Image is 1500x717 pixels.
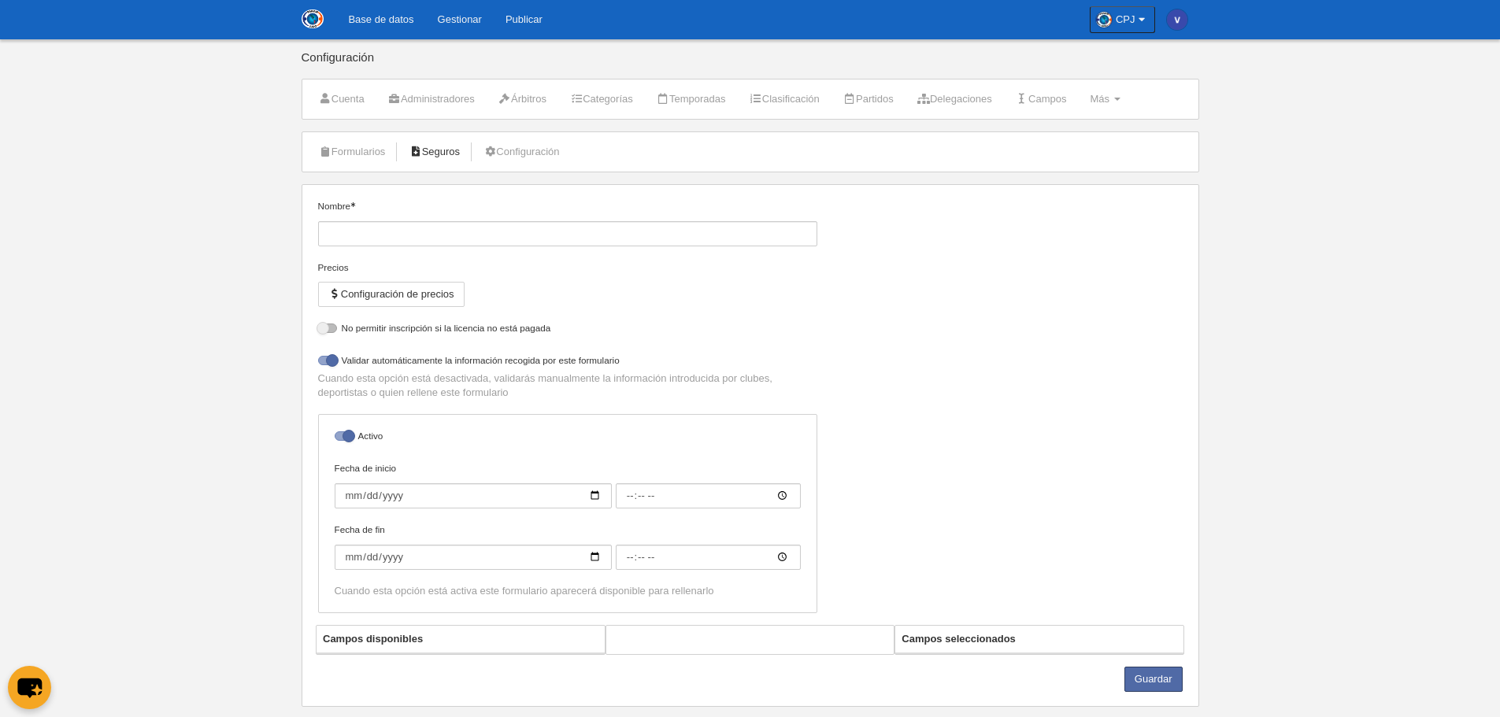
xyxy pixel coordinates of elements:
th: Campos disponibles [317,626,605,653]
a: Configuración [475,140,568,164]
i: Obligatorio [350,202,355,207]
input: Fecha de inicio [616,483,801,508]
button: Configuración de precios [318,282,465,307]
a: Categorías [561,87,642,111]
button: chat-button [8,666,51,709]
a: Árbitros [490,87,555,111]
a: Cuenta [310,87,373,111]
label: Nombre [318,199,817,246]
a: Partidos [835,87,902,111]
input: Nombre [318,221,817,246]
div: Cuando esta opción está activa este formulario aparecerá disponible para rellenarlo [335,584,801,598]
label: Validar automáticamente la información recogida por este formulario [318,353,817,371]
a: Formularios [310,140,394,164]
div: Configuración [302,51,1199,79]
a: Administradores [380,87,483,111]
img: OahAUokjtesP.30x30.jpg [1096,12,1112,28]
span: CPJ [1116,12,1135,28]
a: Seguros [400,140,469,164]
label: Fecha de fin [335,523,801,570]
a: Campos [1007,87,1076,111]
img: c2l6ZT0zMHgzMCZmcz05JnRleHQ9ViZiZz0zOTQ5YWI%3D.png [1167,9,1187,30]
a: Temporadas [648,87,735,111]
input: Fecha de inicio [335,483,612,508]
img: CPJ [302,9,324,28]
button: Guardar [1124,667,1183,692]
a: Clasificación [741,87,828,111]
a: CPJ [1090,6,1155,33]
a: Delegaciones [909,87,1001,111]
input: Fecha de fin [616,545,801,570]
div: Precios [318,261,817,275]
p: Cuando esta opción está desactivada, validarás manualmente la información introducida por clubes,... [318,371,817,400]
label: Fecha de inicio [335,461,801,508]
th: Campos seleccionados [895,626,1183,653]
a: Más [1081,87,1128,111]
span: Más [1090,93,1109,105]
label: No permitir inscripción si la licencia no está pagada [318,321,817,339]
label: Activo [335,429,801,447]
input: Fecha de fin [335,545,612,570]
